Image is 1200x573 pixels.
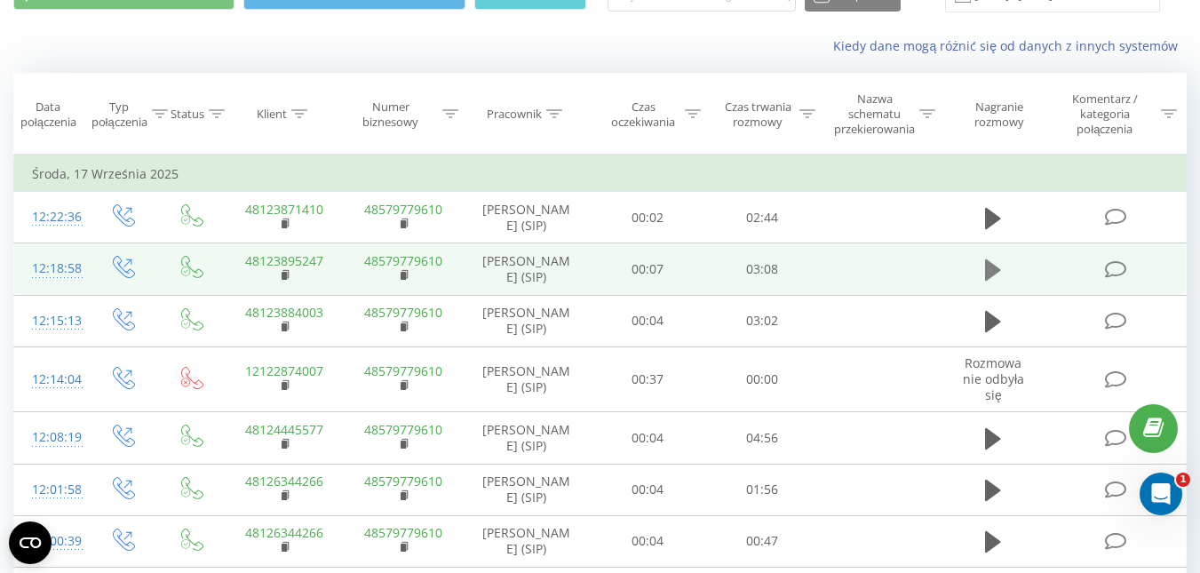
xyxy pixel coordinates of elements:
[91,99,147,130] div: Typ połączenia
[705,192,820,243] td: 02:44
[344,99,438,130] div: Numer biznesowy
[705,464,820,515] td: 01:56
[9,521,52,564] button: Open CMP widget
[32,304,69,338] div: 12:15:13
[591,295,705,346] td: 00:04
[955,99,1045,130] div: Nagranie rozmowy
[963,354,1024,403] span: Rozmowa nie odbyła się
[14,99,83,130] div: Data połączenia
[591,192,705,243] td: 00:02
[591,346,705,412] td: 00:37
[245,524,323,541] a: 48126344266
[705,412,820,464] td: 04:56
[463,346,591,412] td: [PERSON_NAME] (SIP)
[463,464,591,515] td: [PERSON_NAME] (SIP)
[32,251,69,286] div: 12:18:58
[364,473,442,489] a: 48579779610
[1053,92,1156,137] div: Komentarz / kategoria połączenia
[487,107,542,122] div: Pracownik
[705,295,820,346] td: 03:02
[591,412,705,464] td: 00:04
[364,304,442,321] a: 48579779610
[463,515,591,567] td: [PERSON_NAME] (SIP)
[245,304,323,321] a: 48123884003
[705,346,820,412] td: 00:00
[245,473,323,489] a: 48126344266
[14,156,1187,192] td: Środa, 17 Września 2025
[245,362,323,379] a: 12122874007
[591,243,705,295] td: 00:07
[463,412,591,464] td: [PERSON_NAME] (SIP)
[463,295,591,346] td: [PERSON_NAME] (SIP)
[32,473,69,507] div: 12:01:58
[1140,473,1182,515] iframe: Intercom live chat
[833,37,1187,54] a: Kiedy dane mogą różnić się od danych z innych systemów
[245,252,323,269] a: 48123895247
[245,421,323,438] a: 48124445577
[364,524,442,541] a: 48579779610
[364,362,442,379] a: 48579779610
[171,107,204,122] div: Status
[257,107,287,122] div: Klient
[245,201,323,218] a: 48123871410
[364,421,442,438] a: 48579779610
[463,243,591,295] td: [PERSON_NAME] (SIP)
[32,362,69,397] div: 12:14:04
[364,252,442,269] a: 48579779610
[32,524,69,559] div: 12:00:39
[591,515,705,567] td: 00:04
[1176,473,1190,487] span: 1
[607,99,680,130] div: Czas oczekiwania
[834,92,915,137] div: Nazwa schematu przekierowania
[721,99,795,130] div: Czas trwania rozmowy
[705,515,820,567] td: 00:47
[591,464,705,515] td: 00:04
[32,200,69,235] div: 12:22:36
[32,420,69,455] div: 12:08:19
[364,201,442,218] a: 48579779610
[463,192,591,243] td: [PERSON_NAME] (SIP)
[705,243,820,295] td: 03:08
